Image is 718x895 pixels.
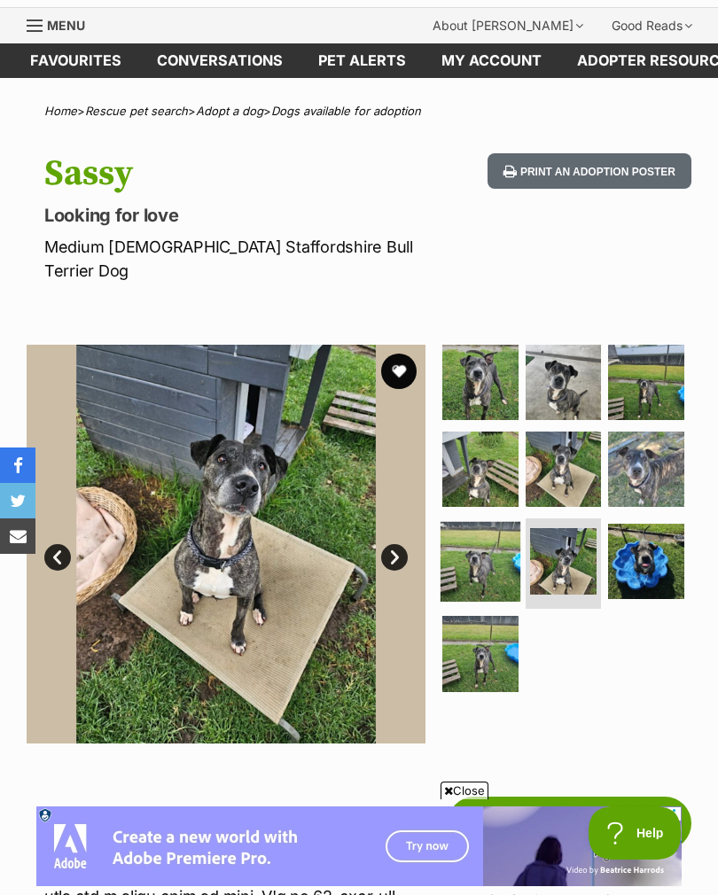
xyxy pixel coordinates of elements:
a: Prev [44,544,71,571]
img: Photo of Sassy [526,345,602,421]
h1: Sassy [44,153,443,194]
a: Dogs available for adoption [271,104,421,118]
div: Good Reads [599,8,705,43]
img: Photo of Sassy [608,432,684,508]
a: Menu [27,8,98,40]
iframe: Help Scout Beacon - Open [589,806,683,860]
a: Enquire about Sassy [448,797,691,850]
img: Photo of Sassy [442,432,519,508]
span: Close [441,782,488,799]
a: Adopt a dog [196,104,263,118]
p: Medium [DEMOGRAPHIC_DATA] Staffordshire Bull Terrier Dog [44,235,443,283]
img: Photo of Sassy [530,528,597,595]
a: Home [44,104,77,118]
a: My account [424,43,559,78]
iframe: Advertisement [36,806,682,886]
img: Photo of Sassy [442,345,519,421]
img: Photo of Sassy [608,345,684,421]
div: About [PERSON_NAME] [420,8,596,43]
img: Photo of Sassy [27,345,425,743]
img: Photo of Sassy [442,616,519,692]
button: favourite [381,354,417,389]
button: Print an adoption poster [488,153,691,190]
a: Pet alerts [300,43,424,78]
p: Looking for love [44,203,443,228]
a: Rescue pet search [85,104,188,118]
img: Photo of Sassy [526,432,602,508]
img: Photo of Sassy [441,522,520,602]
a: Favourites [12,43,139,78]
a: conversations [139,43,300,78]
img: Photo of Sassy [608,524,684,600]
a: Next [381,544,408,571]
span: Menu [47,18,85,33]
